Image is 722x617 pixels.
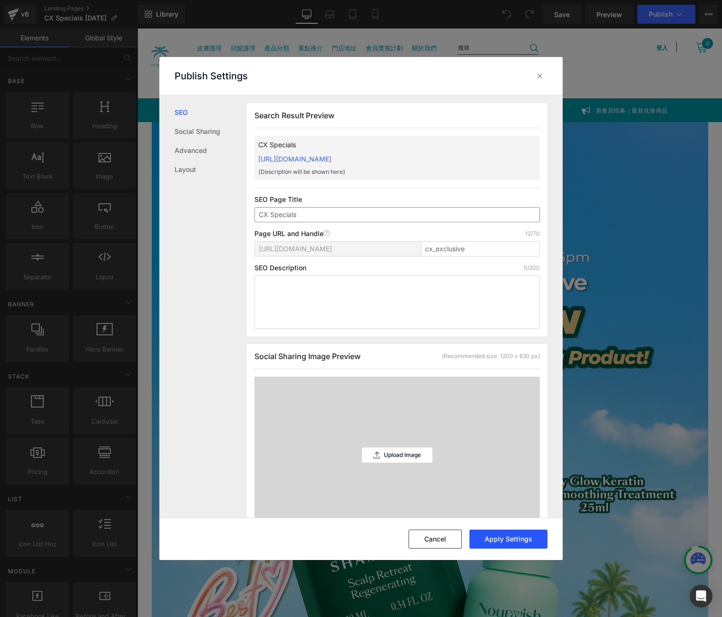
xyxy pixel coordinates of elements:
[175,70,248,82] p: Publish Settings
[58,78,147,86] span: 新門店｜澳門新八佰伴『優惠中』
[254,351,361,361] span: Social Sharing Image Preview
[524,264,540,272] p: 0/320
[161,15,185,24] span: 重點推介
[254,230,330,237] p: Page URL and Handle
[7,70,188,94] a: 新門店｜澳門新八佰伴『優惠中』
[421,241,540,256] input: Enter page title...
[258,140,506,150] p: CX Specials
[175,141,247,160] a: Advanced
[519,12,530,26] a: 登入
[175,160,247,179] a: Layout
[525,230,540,237] p: 12/70
[175,103,247,122] a: SEO
[253,78,346,86] span: 一次搞清楚當月優惠！Click Here
[442,352,540,361] div: (Recommended size: 1200 x 630 px)
[258,155,332,163] a: [URL][DOMAIN_NAME]
[254,207,540,222] input: Enter your page title...
[161,9,185,39] a: 重點推介
[384,452,421,458] p: Upload Image
[259,245,332,253] span: [URL][DOMAIN_NAME]
[274,15,299,24] span: 關於我們
[175,122,247,141] a: Social Sharing
[59,9,84,39] a: 皮膚護理
[172,39,186,69] a: Blog
[172,46,186,55] span: Blog
[202,70,383,94] a: 一次搞清楚當月優惠！Click Here
[558,13,570,24] a: 0
[690,585,712,608] div: Open Intercom Messenger
[321,12,385,26] input: Search Site
[228,15,265,24] span: 會員獎賞計劃
[469,530,547,549] button: Apply Settings
[127,15,152,24] span: 產品分類
[195,15,219,24] span: 門店地址
[59,15,84,24] span: 皮膚護理
[93,15,118,24] span: 頭髮護理
[254,111,334,120] span: Search Result Preview
[565,9,576,20] span: 0
[195,9,219,39] a: 門店地址
[7,11,38,42] img: Herbs'Oil Hawaii
[397,70,577,94] a: 新會員招募｜最新兌換商品
[254,196,540,203] p: SEO Page Title
[274,9,299,39] a: 關於我們
[127,9,152,39] a: 產品分類
[258,168,506,176] p: {Description will be shown here}
[228,9,265,39] a: 會員獎賞計劃
[93,9,118,39] a: 頭髮護理
[459,78,530,86] span: 新會員招募｜最新兌換商品
[409,530,462,549] button: Cancel
[254,264,306,272] p: SEO Description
